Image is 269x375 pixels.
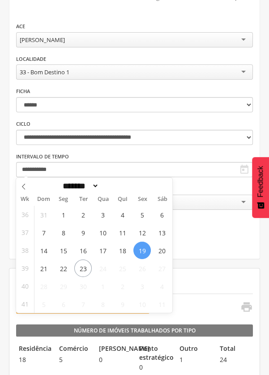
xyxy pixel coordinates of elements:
[20,68,69,76] div: 33 - Bom Destino 1
[16,344,52,354] legend: Residência
[35,206,52,223] span: Agosto 31, 2025
[177,344,213,354] legend: Outro
[133,260,151,277] span: Setembro 26, 2025
[56,344,92,354] legend: Comércio
[21,242,29,259] span: 38
[16,88,30,95] label: Ficha
[94,277,111,295] span: Outubro 1, 2025
[74,277,92,295] span: Setembro 30, 2025
[35,224,52,241] span: Setembro 7, 2025
[96,355,132,364] span: 0
[21,206,29,223] span: 36
[113,196,132,202] span: Qui
[94,206,111,223] span: Setembro 3, 2025
[94,260,111,277] span: Setembro 24, 2025
[114,260,131,277] span: Setembro 25, 2025
[54,196,73,202] span: Seg
[74,206,92,223] span: Setembro 2, 2025
[21,260,29,277] span: 39
[94,242,111,259] span: Setembro 17, 2025
[74,295,92,313] span: Outubro 7, 2025
[74,224,92,241] span: Setembro 9, 2025
[133,277,151,295] span: Outubro 3, 2025
[74,260,92,277] span: Setembro 23, 2025
[137,344,172,362] legend: Ponto estratégico
[153,206,171,223] span: Setembro 6, 2025
[132,196,152,202] span: Sex
[217,344,253,354] legend: Total
[153,242,171,259] span: Setembro 20, 2025
[133,295,151,313] span: Outubro 10, 2025
[94,295,111,313] span: Outubro 8, 2025
[217,355,253,364] span: 24
[177,355,213,364] span: 1
[114,206,131,223] span: Setembro 4, 2025
[35,295,52,313] span: Outubro 5, 2025
[16,23,25,30] label: ACE
[16,355,52,364] span: 18
[133,206,151,223] span: Setembro 5, 2025
[153,260,171,277] span: Setembro 27, 2025
[137,363,172,372] span: 0
[114,295,131,313] span: Outubro 9, 2025
[56,355,92,364] span: 5
[16,120,30,128] label: Ciclo
[93,196,113,202] span: Qua
[239,164,250,175] i: 
[35,242,52,259] span: Setembro 14, 2025
[55,277,72,295] span: Setembro 29, 2025
[133,242,151,259] span: Setembro 19, 2025
[256,166,265,197] span: Feedback
[16,324,253,337] legend: Número de Imóveis Trabalhados por Tipo
[96,344,132,354] legend: [PERSON_NAME]
[21,277,29,295] span: 40
[252,157,269,218] button: Feedback - Mostrar pesquisa
[21,295,29,313] span: 41
[16,55,46,63] label: Localidade
[20,36,65,44] div: [PERSON_NAME]
[21,224,29,241] span: 37
[55,295,72,313] span: Outubro 6, 2025
[153,295,171,313] span: Outubro 11, 2025
[34,196,54,202] span: Dom
[153,277,171,295] span: Outubro 4, 2025
[114,242,131,259] span: Setembro 18, 2025
[55,206,72,223] span: Setembro 1, 2025
[153,196,172,202] span: Sáb
[55,224,72,241] span: Setembro 8, 2025
[133,224,151,241] span: Setembro 12, 2025
[114,277,131,295] span: Outubro 2, 2025
[74,242,92,259] span: Setembro 16, 2025
[73,196,93,202] span: Ter
[16,193,34,205] span: Wk
[16,153,69,160] label: Intervalo de Tempo
[35,277,52,295] span: Setembro 28, 2025
[240,301,252,313] i: 
[235,301,252,315] a: 
[35,260,52,277] span: Setembro 21, 2025
[94,224,111,241] span: Setembro 10, 2025
[153,224,171,241] span: Setembro 13, 2025
[55,242,72,259] span: Setembro 15, 2025
[99,181,128,191] input: Year
[55,260,72,277] span: Setembro 22, 2025
[114,224,131,241] span: Setembro 11, 2025
[60,181,99,191] select: Month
